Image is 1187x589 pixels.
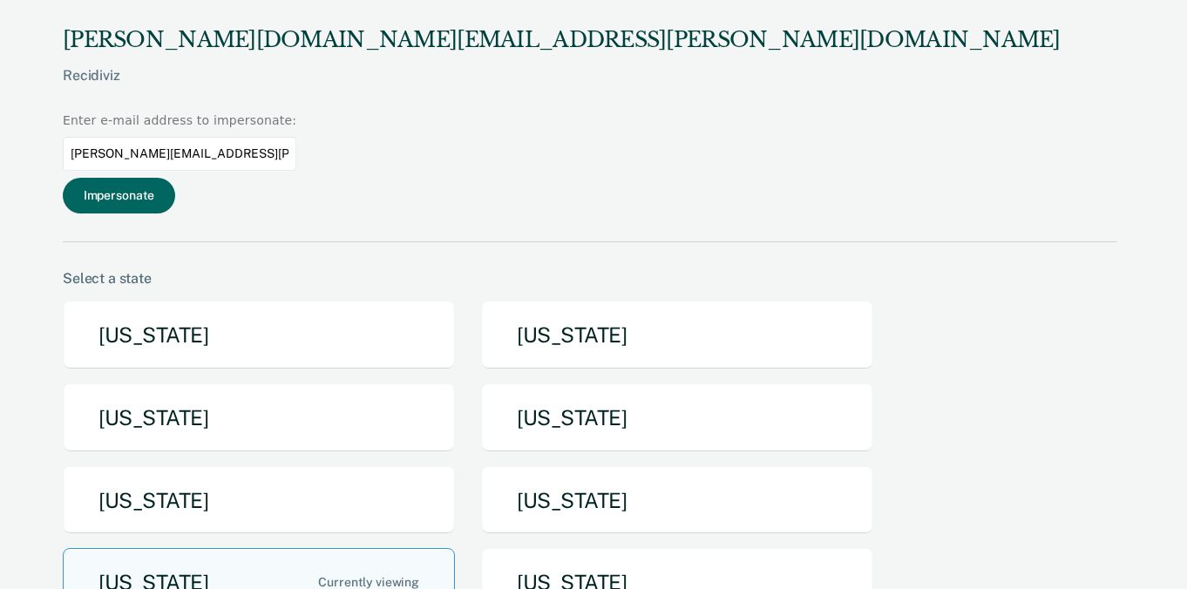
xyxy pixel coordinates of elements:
[63,383,455,452] button: [US_STATE]
[63,28,1061,53] div: [PERSON_NAME][DOMAIN_NAME][EMAIL_ADDRESS][PERSON_NAME][DOMAIN_NAME]
[63,67,1061,112] div: Recidiviz
[63,301,455,369] button: [US_STATE]
[63,178,175,213] button: Impersonate
[63,112,296,130] div: Enter e-mail address to impersonate:
[481,301,873,369] button: [US_STATE]
[481,466,873,535] button: [US_STATE]
[63,137,296,171] input: Enter an email to impersonate...
[63,270,1117,287] div: Select a state
[481,383,873,452] button: [US_STATE]
[63,466,455,535] button: [US_STATE]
